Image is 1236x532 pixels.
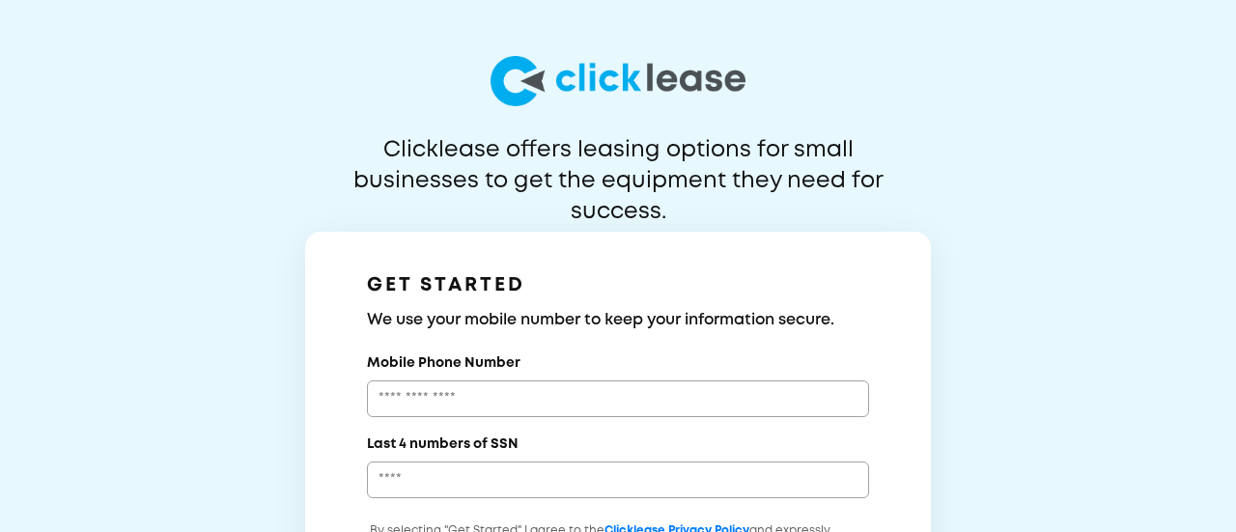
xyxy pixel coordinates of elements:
[367,309,869,332] h3: We use your mobile number to keep your information secure.
[306,135,930,197] p: Clicklease offers leasing options for small businesses to get the equipment they need for success.
[367,434,519,454] label: Last 4 numbers of SSN
[491,56,745,106] img: logo-larg
[367,353,520,373] label: Mobile Phone Number
[367,270,869,301] h1: GET STARTED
